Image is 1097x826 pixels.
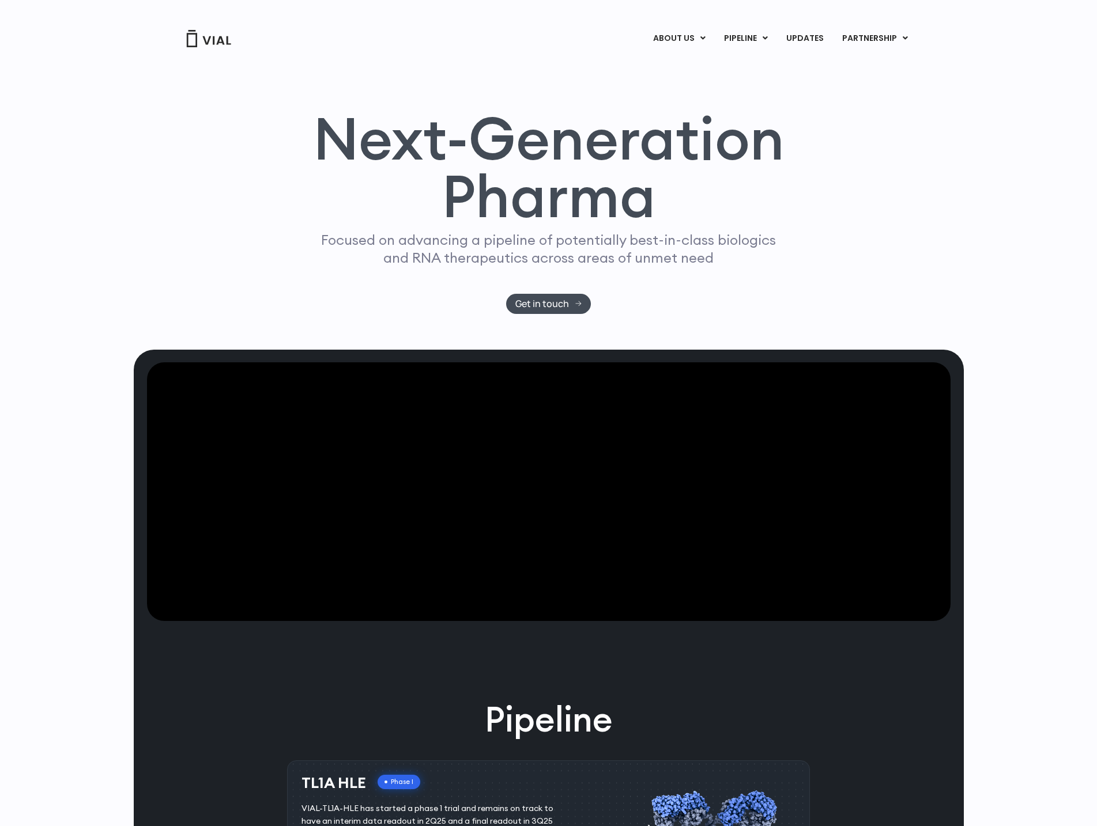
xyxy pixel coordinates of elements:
img: Vial Logo [186,30,232,47]
span: Get in touch [515,300,569,308]
p: Focused on advancing a pipeline of potentially best-in-class biologics and RNA therapeutics acros... [316,231,781,267]
a: UPDATES [777,29,832,48]
a: ABOUT USMenu Toggle [644,29,714,48]
a: PARTNERSHIPMenu Toggle [833,29,917,48]
a: Get in touch [506,294,591,314]
h1: Next-Generation Pharma [299,109,798,226]
a: PIPELINEMenu Toggle [715,29,776,48]
h2: Pipeline [485,696,613,743]
h3: TL1A HLE [301,775,366,791]
div: Phase I [378,775,420,789]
